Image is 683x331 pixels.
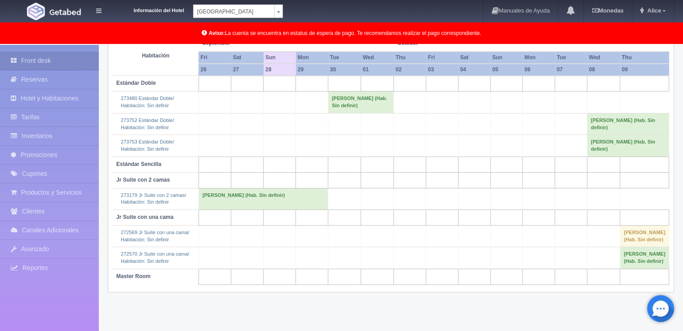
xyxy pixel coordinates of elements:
th: 09 [620,64,669,76]
td: [PERSON_NAME] (Hab. Sin definir) [587,113,669,135]
th: Thu [394,52,426,64]
th: Wed [361,52,394,64]
th: 30 [328,64,361,76]
span: Alice [645,7,661,14]
th: 02 [394,64,426,76]
td: [PERSON_NAME] (Hab. Sin definir) [620,226,669,247]
th: 28 [264,64,296,76]
a: [GEOGRAPHIC_DATA] [193,4,283,18]
td: [PERSON_NAME] (Hab. Sin definir) [620,247,669,269]
th: 07 [555,64,587,76]
th: Sun [264,52,296,64]
b: Jr Suite con una cama [116,214,173,220]
span: [GEOGRAPHIC_DATA] [197,5,271,18]
th: Mon [296,52,328,64]
th: Wed [587,52,620,64]
th: Fri [198,52,231,64]
td: [PERSON_NAME] (Hab. Sin definir) [328,91,394,113]
b: Estándar Doble [116,80,156,86]
a: 272569 Jr Suite con una cama/Habitación: Sin definir [121,230,189,242]
th: 03 [426,64,458,76]
td: [PERSON_NAME] (Hab. Sin definir) [198,188,328,209]
th: 26 [198,64,231,76]
a: 273752 Estándar Doble/Habitación: Sin definir [121,118,174,130]
strong: Habitación [142,52,169,59]
dt: Información del Hotel [112,4,184,14]
a: 272570 Jr Suite con una cama/Habitación: Sin definir [121,251,189,264]
th: 29 [296,64,328,76]
th: Sun [490,52,523,64]
th: Tue [328,52,361,64]
a: 273753 Estándar Doble/Habitación: Sin definir [121,139,174,152]
b: Aviso: [209,30,225,36]
th: Sat [231,52,264,64]
a: 273179 Jr Suite con 2 camas/Habitación: Sin definir [121,192,186,205]
a: 273480 Estándar Doble/Habitación: Sin definir [121,96,174,108]
th: 06 [523,64,555,76]
td: [PERSON_NAME] (Hab. Sin definir) [587,135,669,157]
b: Jr Suite con 2 camas [116,177,170,183]
th: 05 [490,64,523,76]
b: Monedas [592,7,623,14]
img: Getabed [27,3,45,20]
th: Fri [426,52,458,64]
th: 27 [231,64,264,76]
th: 04 [458,64,491,76]
th: 01 [361,64,394,76]
th: Tue [555,52,587,64]
th: Sat [458,52,491,64]
img: Getabed [49,9,81,15]
th: Thu [620,52,669,64]
th: 08 [587,64,620,76]
b: Master Room [116,273,150,279]
th: Mon [523,52,555,64]
b: Estándar Sencilla [116,161,161,167]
